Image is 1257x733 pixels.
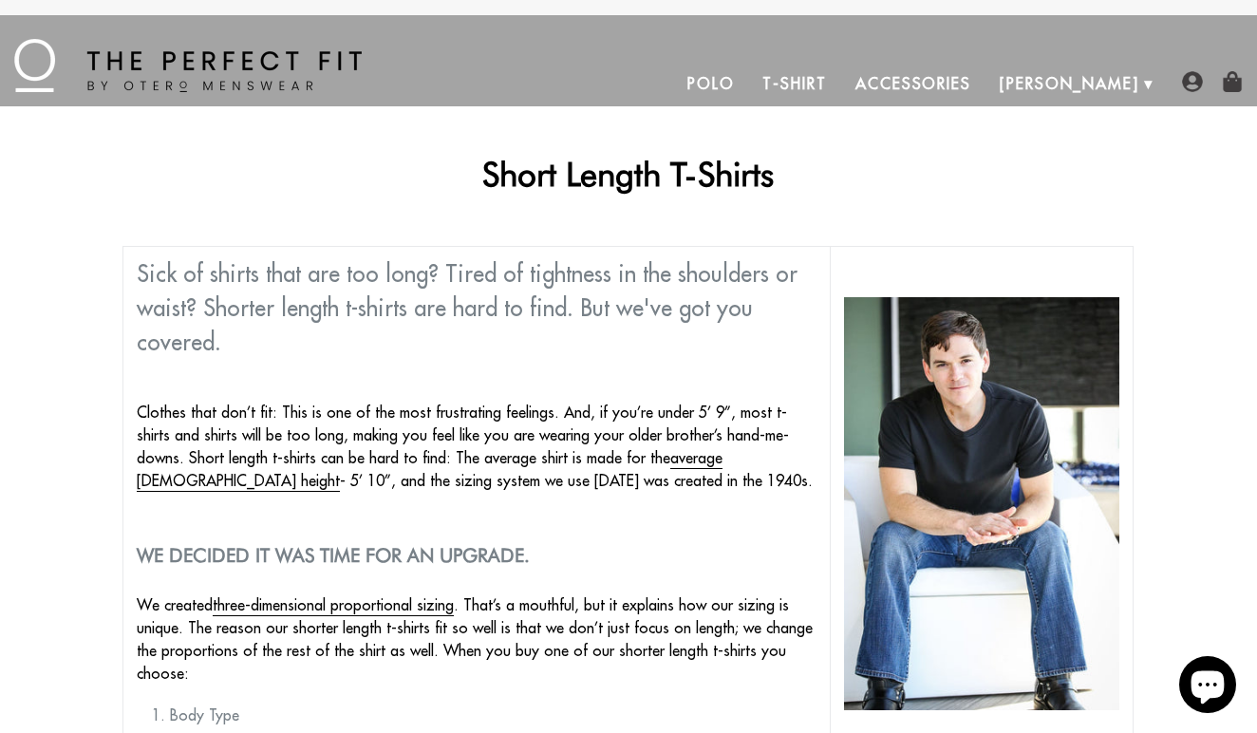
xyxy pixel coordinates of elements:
p: We created . That’s a mouthful, but it explains how our sizing is unique. The reason our shorter ... [137,593,816,685]
p: Clothes that don’t fit: This is one of the most frustrating feelings. And, if you’re under 5’ 9”,... [137,401,816,492]
img: shorter length t shirts [844,297,1119,710]
img: The Perfect Fit - by Otero Menswear - Logo [14,39,362,92]
inbox-online-store-chat: Shopify online store chat [1173,656,1242,718]
h2: We decided it was time for an upgrade. [137,544,816,567]
li: Body Type [170,704,816,726]
img: user-account-icon.png [1182,71,1203,92]
span: Sick of shirts that are too long? Tired of tightness in the shoulders or waist? Shorter length t-... [137,259,797,356]
a: Accessories [841,61,985,106]
a: three-dimensional proportional sizing [213,595,454,616]
img: shopping-bag-icon.png [1222,71,1243,92]
a: T-Shirt [748,61,840,106]
a: Polo [673,61,749,106]
h1: Short Length T-Shirts [122,154,1134,194]
a: [PERSON_NAME] [985,61,1154,106]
